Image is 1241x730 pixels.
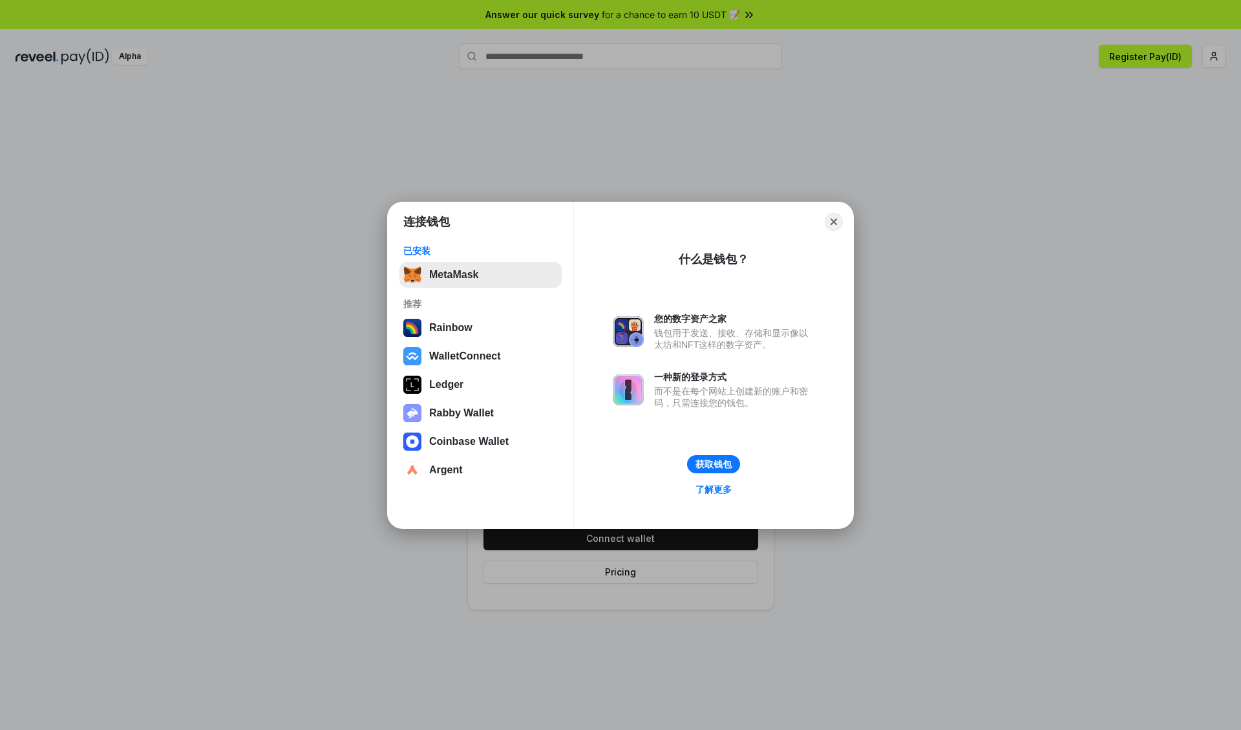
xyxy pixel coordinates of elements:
[613,316,644,347] img: svg+xml,%3Csvg%20xmlns%3D%22http%3A%2F%2Fwww.w3.org%2F2000%2Fsvg%22%20fill%3D%22none%22%20viewBox...
[403,266,421,284] img: svg+xml,%3Csvg%20fill%3D%22none%22%20height%3D%2233%22%20viewBox%3D%220%200%2035%2033%22%20width%...
[403,298,558,310] div: 推荐
[654,313,814,325] div: 您的数字资产之家
[403,319,421,337] img: svg+xml,%3Csvg%20width%3D%22120%22%20height%3D%22120%22%20viewBox%3D%220%200%20120%20120%22%20fil...
[399,262,562,288] button: MetaMask
[403,245,558,257] div: 已安装
[429,322,472,334] div: Rainbow
[654,371,814,383] div: 一种新的登录方式
[429,379,463,391] div: Ledger
[403,461,421,479] img: svg+xml,%3Csvg%20width%3D%2228%22%20height%3D%2228%22%20viewBox%3D%220%200%2028%2028%22%20fill%3D...
[399,457,562,483] button: Argent
[613,374,644,405] img: svg+xml,%3Csvg%20xmlns%3D%22http%3A%2F%2Fwww.w3.org%2F2000%2Fsvg%22%20fill%3D%22none%22%20viewBox...
[403,214,450,230] h1: 连接钱包
[688,481,739,498] a: 了解更多
[429,436,509,447] div: Coinbase Wallet
[695,484,732,495] div: 了解更多
[399,372,562,398] button: Ledger
[429,350,501,362] div: WalletConnect
[679,252,748,267] div: 什么是钱包？
[825,213,843,231] button: Close
[399,315,562,341] button: Rainbow
[687,455,740,473] button: 获取钱包
[399,343,562,369] button: WalletConnect
[403,376,421,394] img: svg+xml,%3Csvg%20xmlns%3D%22http%3A%2F%2Fwww.w3.org%2F2000%2Fsvg%22%20width%3D%2228%22%20height%3...
[399,400,562,426] button: Rabby Wallet
[403,404,421,422] img: svg+xml,%3Csvg%20xmlns%3D%22http%3A%2F%2Fwww.w3.org%2F2000%2Fsvg%22%20fill%3D%22none%22%20viewBox...
[429,464,463,476] div: Argent
[403,433,421,451] img: svg+xml,%3Csvg%20width%3D%2228%22%20height%3D%2228%22%20viewBox%3D%220%200%2028%2028%22%20fill%3D...
[429,407,494,419] div: Rabby Wallet
[654,385,814,409] div: 而不是在每个网站上创建新的账户和密码，只需连接您的钱包。
[654,327,814,350] div: 钱包用于发送、接收、存储和显示像以太坊和NFT这样的数字资产。
[403,347,421,365] img: svg+xml,%3Csvg%20width%3D%2228%22%20height%3D%2228%22%20viewBox%3D%220%200%2028%2028%22%20fill%3D...
[695,458,732,470] div: 获取钱包
[399,429,562,455] button: Coinbase Wallet
[429,269,478,281] div: MetaMask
